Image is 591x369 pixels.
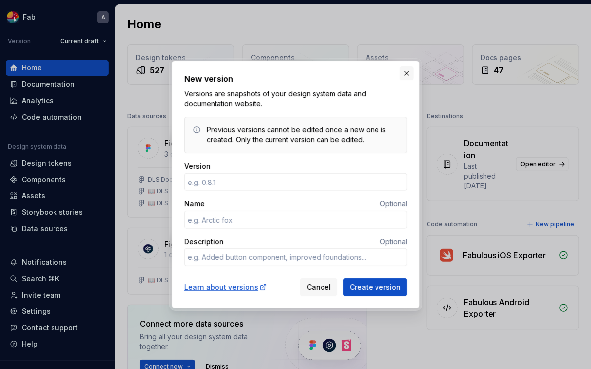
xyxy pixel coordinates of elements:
[307,282,331,292] span: Cancel
[380,199,407,208] span: Optional
[184,199,205,209] label: Name
[350,282,401,292] span: Create version
[184,73,407,85] h2: New version
[184,161,211,171] label: Version
[184,282,267,292] a: Learn about versions
[184,237,224,246] label: Description
[380,237,407,246] span: Optional
[207,125,399,145] div: Previous versions cannot be edited once a new one is created. Only the current version can be edi...
[184,211,407,229] input: e.g. Arctic fox
[184,89,407,109] p: Versions are snapshots of your design system data and documentation website.
[300,278,337,296] button: Cancel
[184,173,407,191] input: e.g. 0.8.1
[343,278,407,296] button: Create version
